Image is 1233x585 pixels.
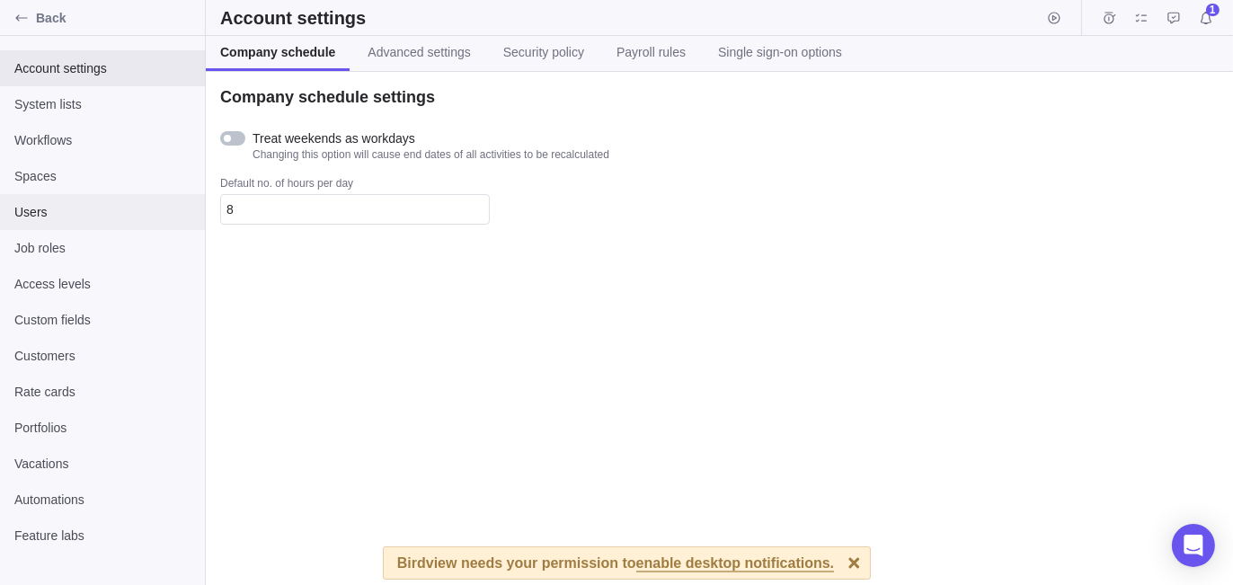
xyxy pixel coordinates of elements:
[220,194,490,225] input: Default no. of hours per day
[503,43,584,61] span: Security policy
[1129,13,1154,28] a: My assignments
[14,419,191,437] span: Portfolios
[14,203,191,221] span: Users
[253,129,609,147] span: Treat weekends as workdays
[220,5,366,31] h2: Account settings
[253,147,609,162] span: Changing this option will cause end dates of all activities to be recalculated
[14,383,191,401] span: Rate cards
[397,547,834,579] div: Birdview needs your permission to
[14,59,191,77] span: Account settings
[489,36,599,71] a: Security policy
[14,131,191,149] span: Workflows
[1161,13,1186,28] a: Approval requests
[14,527,191,545] span: Feature labs
[602,36,700,71] a: Payroll rules
[220,43,335,61] span: Company schedule
[1129,5,1154,31] span: My assignments
[14,311,191,329] span: Custom fields
[14,95,191,113] span: System lists
[636,556,834,572] span: enable desktop notifications.
[1096,13,1122,28] a: Time logs
[368,43,470,61] span: Advanced settings
[1172,524,1215,567] div: Open Intercom Messenger
[704,36,856,71] a: Single sign-on options
[1096,5,1122,31] span: Time logs
[718,43,842,61] span: Single sign-on options
[616,43,686,61] span: Payroll rules
[14,455,191,473] span: Vacations
[1193,5,1219,31] span: Notifications
[1193,13,1219,28] a: Notifications
[14,347,191,365] span: Customers
[206,36,350,71] a: Company schedule
[220,176,490,194] div: Default no. of hours per day
[353,36,484,71] a: Advanced settings
[36,9,198,27] span: Back
[14,167,191,185] span: Spaces
[14,275,191,293] span: Access levels
[1042,5,1067,31] span: Start timer
[1161,5,1186,31] span: Approval requests
[220,86,435,108] h3: Company schedule settings
[14,491,191,509] span: Automations
[14,239,191,257] span: Job roles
